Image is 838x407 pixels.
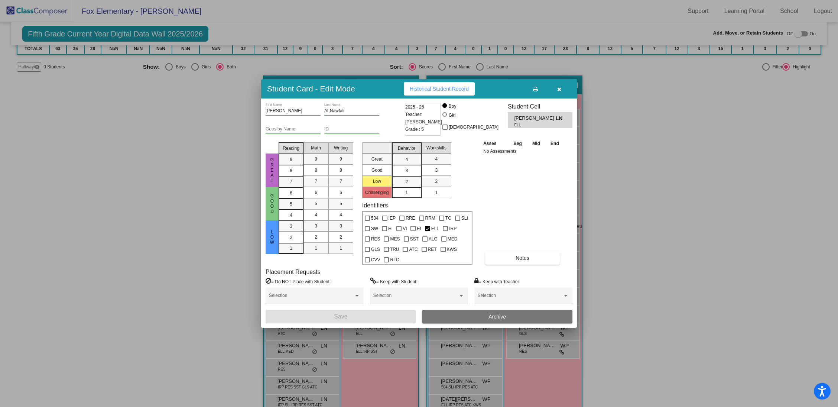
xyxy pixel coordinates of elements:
[481,139,508,148] th: Asses
[390,235,400,243] span: MES
[315,200,317,207] span: 5
[488,314,506,320] span: Archive
[398,145,415,152] span: Behavior
[340,189,342,196] span: 6
[334,313,347,320] span: Save
[269,229,276,245] span: Low
[315,178,317,185] span: 7
[315,245,317,252] span: 1
[431,224,439,233] span: ELL
[315,223,317,229] span: 3
[370,278,418,285] label: = Keep with Student:
[422,310,572,323] button: Archive
[371,245,380,254] span: GLS
[403,224,407,233] span: VI
[405,111,442,126] span: Teacher: [PERSON_NAME]
[266,268,321,275] label: Placement Requests
[406,214,415,223] span: RRE
[340,245,342,252] span: 1
[334,145,348,151] span: Writing
[371,235,380,243] span: RES
[266,127,321,132] input: goes by name
[435,178,438,185] span: 2
[340,156,342,162] span: 9
[481,148,564,155] td: No Assessments
[410,235,419,243] span: SST
[290,212,292,219] span: 4
[435,156,438,162] span: 4
[514,122,550,128] span: ELL
[405,126,424,133] span: Grade : 5
[405,189,408,196] span: 1
[290,201,292,207] span: 5
[508,139,527,148] th: Beg
[449,224,457,233] span: IRP
[290,178,292,185] span: 7
[371,255,380,264] span: CVV
[269,157,276,183] span: Great
[266,278,331,285] label: = Do NOT Place with Student:
[290,223,292,230] span: 3
[340,200,342,207] span: 5
[362,202,388,209] label: Identifiers
[448,112,456,119] div: Girl
[315,189,317,196] span: 6
[417,224,421,233] span: EI
[405,103,424,111] span: 2025 - 26
[405,178,408,185] span: 2
[449,123,498,132] span: [DEMOGRAPHIC_DATA]
[514,114,555,122] span: [PERSON_NAME]
[485,251,560,265] button: Notes
[390,245,399,254] span: TRU
[269,193,276,214] span: Good
[340,178,342,185] span: 7
[426,145,446,151] span: Workskills
[435,189,438,196] span: 1
[311,145,321,151] span: Math
[290,156,292,163] span: 9
[545,139,565,148] th: End
[340,234,342,240] span: 2
[508,103,572,110] h3: Student Cell
[315,211,317,218] span: 4
[448,103,457,110] div: Boy
[315,156,317,162] span: 9
[461,214,468,223] span: SLI
[448,235,458,243] span: MED
[290,234,292,241] span: 2
[445,214,451,223] span: TC
[290,190,292,196] span: 6
[267,84,355,93] h3: Student Card - Edit Mode
[388,224,393,233] span: HI
[340,167,342,174] span: 8
[429,235,438,243] span: ALG
[390,255,399,264] span: RLC
[474,278,520,285] label: = Keep with Teacher:
[315,167,317,174] span: 8
[389,214,396,223] span: IEP
[556,114,566,122] span: LN
[340,211,342,218] span: 4
[425,214,435,223] span: RRM
[428,245,437,254] span: RET
[290,167,292,174] span: 8
[435,167,438,174] span: 3
[371,224,378,233] span: SW
[315,234,317,240] span: 2
[516,255,529,261] span: Notes
[409,245,418,254] span: ATC
[410,86,469,92] span: Historical Student Record
[283,145,299,152] span: Reading
[447,245,457,254] span: KWS
[527,139,545,148] th: Mid
[405,156,408,163] span: 4
[404,82,475,96] button: Historical Student Record
[405,167,408,174] span: 3
[371,214,379,223] span: 504
[266,310,416,323] button: Save
[290,245,292,252] span: 1
[340,223,342,229] span: 3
